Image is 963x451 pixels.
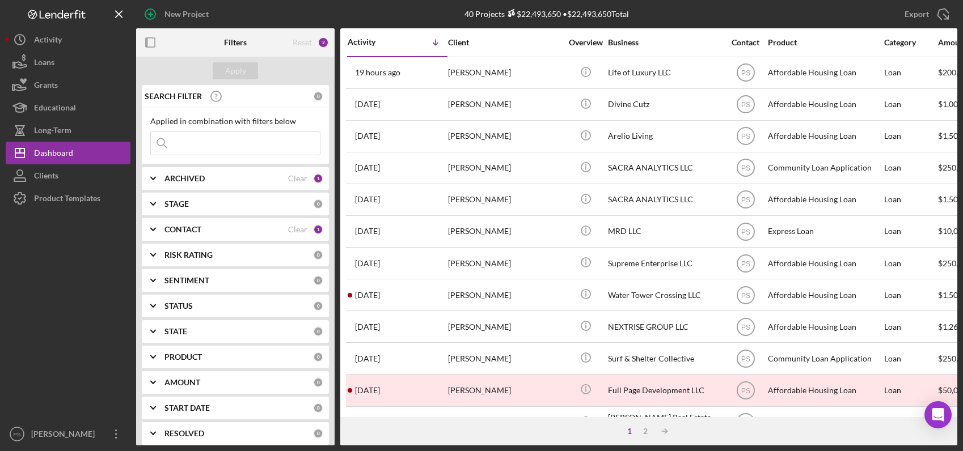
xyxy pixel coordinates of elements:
button: Product Templates [6,187,130,210]
div: [PERSON_NAME] [448,375,561,405]
div: [PERSON_NAME] [28,423,102,448]
div: Client [448,38,561,47]
div: Affordable Housing Loan [768,375,881,405]
div: [PERSON_NAME] [448,407,561,437]
div: 0 [313,352,323,362]
span: $1,000 [938,99,962,109]
b: STAGE [164,199,189,209]
text: PS [741,228,750,236]
div: Divine Cutz [608,90,721,120]
time: 2025-09-02 16:16 [355,131,380,141]
div: Clear [288,174,307,183]
div: 0 [313,377,323,388]
div: 1 [313,173,323,184]
text: PS [741,387,750,395]
div: Apply [225,62,246,79]
time: 2025-08-22 01:13 [355,354,380,363]
div: Loan [884,343,937,373]
text: PS [741,69,750,77]
time: 2025-08-27 16:57 [355,259,380,268]
b: START DATE [164,403,210,412]
div: Educational [34,96,76,122]
div: Affordable Housing Loan [768,58,881,88]
time: 2025-09-02 21:45 [355,100,380,109]
div: 0 [313,301,323,311]
text: PS [741,164,750,172]
button: New Project [136,3,220,25]
div: Grants [34,74,58,99]
div: SACRA ANALYTICS LLC [608,185,721,215]
div: Category [884,38,937,47]
text: PS [741,196,750,204]
div: Activity [348,37,398,46]
a: Dashboard [6,142,130,164]
b: STATUS [164,301,193,310]
div: SACRA ANALYTICS LLC [608,153,721,183]
b: RISK RATING [164,250,213,259]
div: Loan [884,375,937,405]
button: Clients [6,164,130,187]
b: SENTIMENT [164,276,209,285]
button: Activity [6,28,130,51]
div: [PERSON_NAME] [448,153,561,183]
div: [PERSON_NAME] [448,58,561,88]
text: PS [741,323,750,331]
div: MRD LLC [608,216,721,246]
div: Product Templates [34,187,100,212]
b: Filters [224,38,247,47]
div: Arelio Living [608,121,721,151]
time: 2025-08-25 03:47 [355,322,380,331]
text: PS [741,291,750,299]
b: SEARCH FILTER [145,92,202,101]
button: Export [893,3,957,25]
text: PS [741,259,750,267]
div: 0 [313,91,323,101]
div: 1 [313,224,323,235]
div: [PERSON_NAME] [448,121,561,151]
div: Affordable Housing Loan [768,407,881,437]
div: 0 [313,326,323,337]
div: Community Loan Application [768,153,881,183]
div: 1 [622,427,637,436]
text: PS [741,355,750,363]
div: Loan [884,216,937,246]
div: 0 [313,275,323,286]
div: Loan [884,280,937,310]
time: 2025-09-03 19:29 [355,68,400,77]
time: 2025-09-01 03:03 [355,163,380,172]
div: Affordable Housing Loan [768,248,881,278]
a: Grants [6,74,130,96]
div: Contact [724,38,767,47]
div: 2 [637,427,653,436]
div: Loan [884,407,937,437]
div: [PERSON_NAME] [448,90,561,120]
div: [PERSON_NAME] [448,312,561,342]
div: NEXTRISE GROUP LLC [608,312,721,342]
time: 2025-08-26 15:37 [355,291,380,300]
div: [PERSON_NAME] Real Estate, LLC [608,407,721,437]
div: 0 [313,250,323,260]
div: [PERSON_NAME] [448,280,561,310]
div: Loan [884,121,937,151]
div: Surf & Shelter Collective [608,343,721,373]
button: PS[PERSON_NAME] [6,423,130,445]
div: Reset [293,38,312,47]
div: Affordable Housing Loan [768,185,881,215]
button: Long-Term [6,119,130,142]
div: Loan [884,185,937,215]
div: Loan [884,248,937,278]
div: Life of Luxury LLC [608,58,721,88]
text: PS [14,431,21,437]
a: Educational [6,96,130,119]
div: Water Tower Crossing LLC [608,280,721,310]
button: Loans [6,51,130,74]
div: Business [608,38,721,47]
div: [PERSON_NAME] [448,248,561,278]
div: $22,493,650 [505,9,561,19]
b: RESOLVED [164,429,204,438]
time: 2025-08-13 15:41 [355,386,380,395]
